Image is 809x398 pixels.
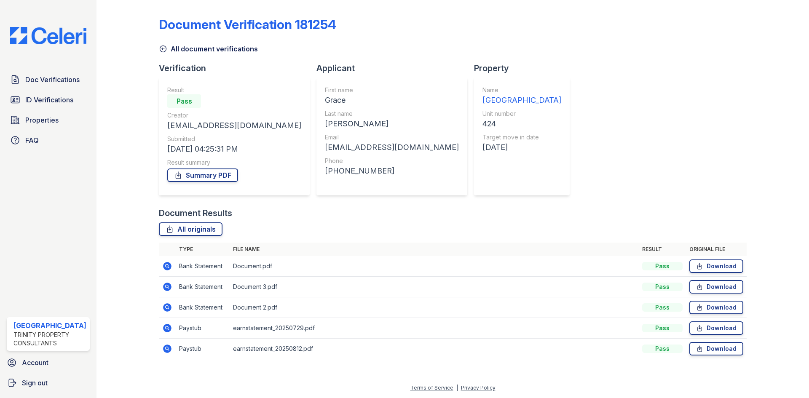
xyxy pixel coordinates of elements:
[642,345,683,353] div: Pass
[456,385,458,391] div: |
[230,318,639,339] td: earnstatement_20250729.pdf
[176,318,230,339] td: Paystub
[325,157,459,165] div: Phone
[474,62,576,74] div: Property
[176,297,230,318] td: Bank Statement
[25,135,39,145] span: FAQ
[7,112,90,128] a: Properties
[7,132,90,149] a: FAQ
[639,243,686,256] th: Result
[3,374,93,391] a: Sign out
[230,297,639,318] td: Document 2.pdf
[159,62,316,74] div: Verification
[167,143,301,155] div: [DATE] 04:25:31 PM
[25,75,80,85] span: Doc Verifications
[325,94,459,106] div: Grace
[774,364,801,390] iframe: chat widget
[7,91,90,108] a: ID Verifications
[689,342,743,355] a: Download
[3,354,93,371] a: Account
[167,111,301,120] div: Creator
[689,301,743,314] a: Download
[176,256,230,277] td: Bank Statement
[167,168,238,182] a: Summary PDF
[176,243,230,256] th: Type
[482,86,561,94] div: Name
[642,303,683,312] div: Pass
[230,256,639,277] td: Document.pdf
[689,259,743,273] a: Download
[686,243,747,256] th: Original file
[316,62,474,74] div: Applicant
[159,207,232,219] div: Document Results
[25,115,59,125] span: Properties
[167,135,301,143] div: Submitted
[22,378,48,388] span: Sign out
[325,142,459,153] div: [EMAIL_ADDRESS][DOMAIN_NAME]
[13,321,86,331] div: [GEOGRAPHIC_DATA]
[689,280,743,294] a: Download
[482,118,561,130] div: 424
[13,331,86,347] div: Trinity Property Consultants
[482,110,561,118] div: Unit number
[176,339,230,359] td: Paystub
[167,120,301,131] div: [EMAIL_ADDRESS][DOMAIN_NAME]
[325,118,459,130] div: [PERSON_NAME]
[325,165,459,177] div: [PHONE_NUMBER]
[167,158,301,167] div: Result summary
[176,277,230,297] td: Bank Statement
[22,358,48,368] span: Account
[325,133,459,142] div: Email
[25,95,73,105] span: ID Verifications
[642,262,683,270] div: Pass
[167,86,301,94] div: Result
[642,283,683,291] div: Pass
[159,17,336,32] div: Document Verification 181254
[482,142,561,153] div: [DATE]
[482,86,561,106] a: Name [GEOGRAPHIC_DATA]
[7,71,90,88] a: Doc Verifications
[689,321,743,335] a: Download
[325,110,459,118] div: Last name
[461,385,496,391] a: Privacy Policy
[642,324,683,332] div: Pass
[230,339,639,359] td: earnstatement_20250812.pdf
[410,385,453,391] a: Terms of Service
[3,27,93,44] img: CE_Logo_Blue-a8612792a0a2168367f1c8372b55b34899dd931a85d93a1a3d3e32e68fde9ad4.png
[325,86,459,94] div: First name
[230,243,639,256] th: File name
[482,133,561,142] div: Target move in date
[167,94,201,108] div: Pass
[159,44,258,54] a: All document verifications
[482,94,561,106] div: [GEOGRAPHIC_DATA]
[230,277,639,297] td: Document 3.pdf
[159,222,222,236] a: All originals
